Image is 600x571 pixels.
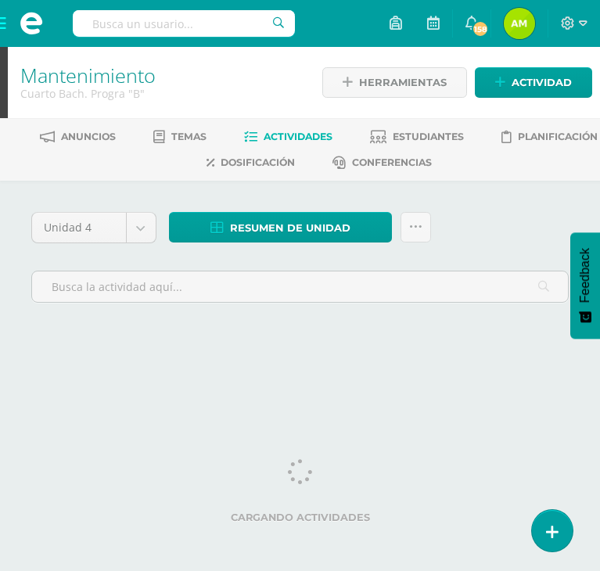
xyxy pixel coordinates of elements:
[230,214,350,242] span: Resumen de unidad
[570,232,600,339] button: Feedback - Mostrar encuesta
[352,156,432,168] span: Conferencias
[32,271,568,302] input: Busca la actividad aquí...
[322,67,467,98] a: Herramientas
[73,10,295,37] input: Busca un usuario...
[512,68,572,97] span: Actividad
[221,156,295,168] span: Dosificación
[504,8,535,39] img: 396168a9feac30329f7dfebe783e234f.png
[370,124,464,149] a: Estudiantes
[20,62,156,88] a: Mantenimiento
[264,131,332,142] span: Actividades
[61,131,116,142] span: Anuncios
[153,124,207,149] a: Temas
[207,150,295,175] a: Dosificación
[44,213,114,242] span: Unidad 4
[244,124,332,149] a: Actividades
[472,20,489,38] span: 158
[332,150,432,175] a: Conferencias
[20,64,302,86] h1: Mantenimiento
[578,248,592,303] span: Feedback
[518,131,598,142] span: Planificación
[20,86,302,101] div: Cuarto Bach. Progra 'B'
[171,131,207,142] span: Temas
[393,131,464,142] span: Estudiantes
[31,512,569,523] label: Cargando actividades
[501,124,598,149] a: Planificación
[40,124,116,149] a: Anuncios
[32,213,156,242] a: Unidad 4
[475,67,592,98] a: Actividad
[169,212,393,242] a: Resumen de unidad
[359,68,447,97] span: Herramientas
